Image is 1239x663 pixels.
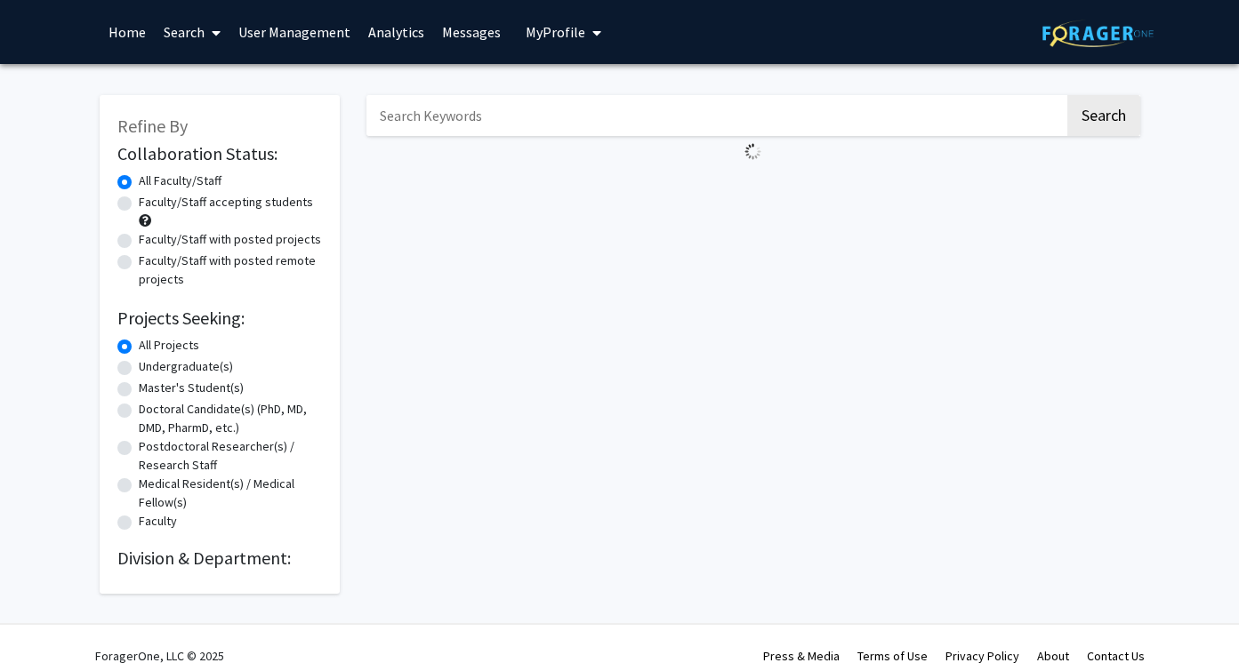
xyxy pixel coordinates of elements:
img: Loading [737,136,768,167]
label: All Faculty/Staff [139,172,221,190]
label: Faculty/Staff with posted remote projects [139,252,322,289]
label: Faculty/Staff accepting students [139,193,313,212]
label: All Projects [139,336,199,355]
h2: Division & Department: [117,547,322,569]
span: My Profile [526,23,585,41]
label: Undergraduate(s) [139,357,233,376]
nav: Page navigation [366,167,1140,208]
span: Refine By [117,115,188,137]
a: Search [155,1,229,63]
a: Home [100,1,155,63]
img: ForagerOne Logo [1042,20,1154,47]
button: Search [1067,95,1140,136]
h2: Projects Seeking: [117,308,322,329]
label: Doctoral Candidate(s) (PhD, MD, DMD, PharmD, etc.) [139,400,322,437]
label: Faculty/Staff with posted projects [139,230,321,249]
a: Messages [433,1,510,63]
label: Medical Resident(s) / Medical Fellow(s) [139,475,322,512]
a: Analytics [359,1,433,63]
label: Master's Student(s) [139,379,244,397]
h2: Collaboration Status: [117,143,322,164]
label: Faculty [139,512,177,531]
input: Search Keywords [366,95,1065,136]
a: User Management [229,1,359,63]
label: Postdoctoral Researcher(s) / Research Staff [139,437,322,475]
